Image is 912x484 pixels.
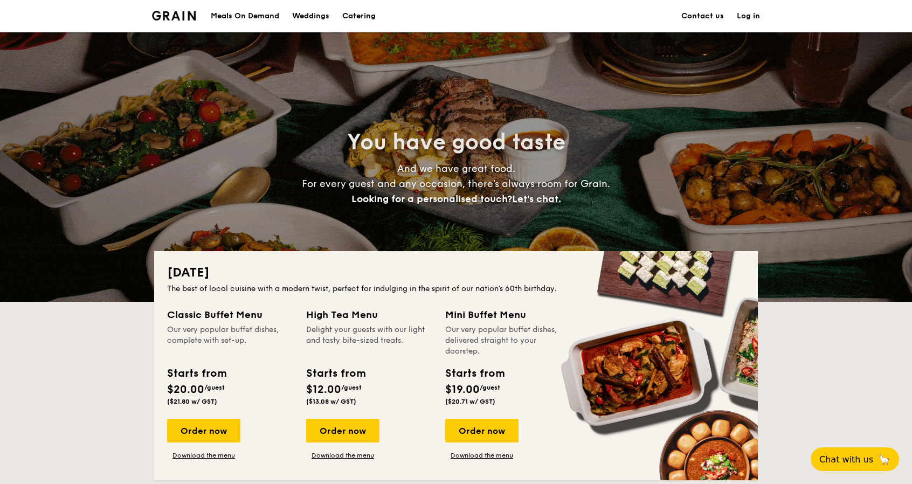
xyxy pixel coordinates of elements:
[167,398,217,405] span: ($21.80 w/ GST)
[167,264,745,281] h2: [DATE]
[351,193,512,205] span: Looking for a personalised touch?
[167,383,204,396] span: $20.00
[302,163,610,205] span: And we have great food. For every guest and any occasion, there’s always room for Grain.
[306,451,379,460] a: Download the menu
[167,307,293,322] div: Classic Buffet Menu
[167,419,240,442] div: Order now
[204,384,225,391] span: /guest
[445,398,495,405] span: ($20.71 w/ GST)
[152,11,196,20] img: Grain
[878,453,890,466] span: 🦙
[341,384,362,391] span: /guest
[480,384,500,391] span: /guest
[819,454,873,465] span: Chat with us
[347,129,565,155] span: You have good taste
[445,365,504,382] div: Starts from
[306,419,379,442] div: Order now
[445,451,519,460] a: Download the menu
[167,365,226,382] div: Starts from
[167,451,240,460] a: Download the menu
[306,398,356,405] span: ($13.08 w/ GST)
[445,383,480,396] span: $19.00
[445,307,571,322] div: Mini Buffet Menu
[306,365,365,382] div: Starts from
[445,324,571,357] div: Our very popular buffet dishes, delivered straight to your doorstep.
[306,383,341,396] span: $12.00
[152,11,196,20] a: Logotype
[512,193,561,205] span: Let's chat.
[306,324,432,357] div: Delight your guests with our light and tasty bite-sized treats.
[167,324,293,357] div: Our very popular buffet dishes, complete with set-up.
[306,307,432,322] div: High Tea Menu
[445,419,519,442] div: Order now
[167,284,745,294] div: The best of local cuisine with a modern twist, perfect for indulging in the spirit of our nation’...
[811,447,899,471] button: Chat with us🦙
